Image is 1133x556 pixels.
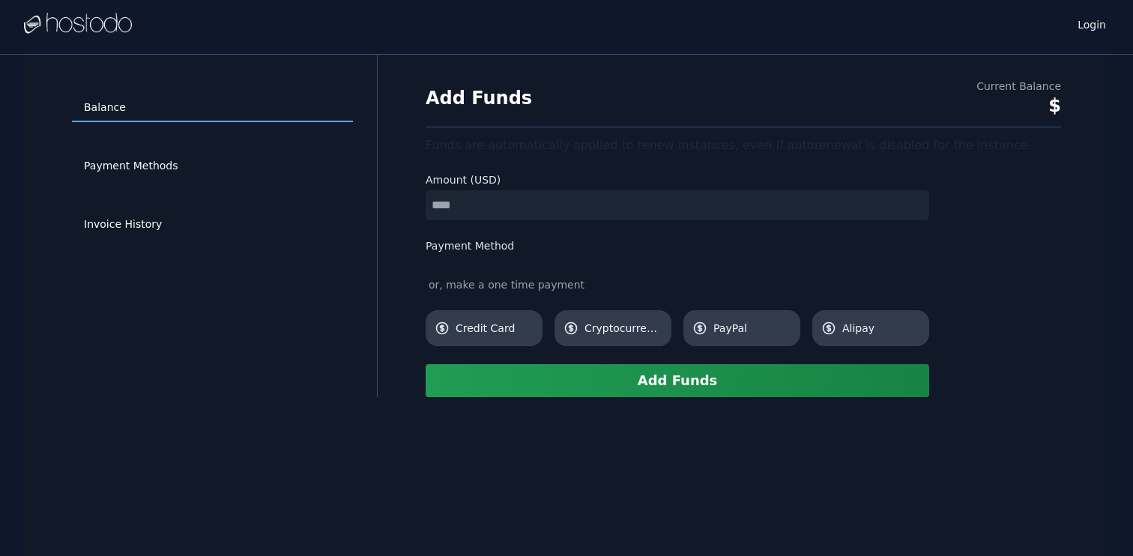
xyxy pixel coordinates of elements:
[426,238,929,253] label: Payment Method
[72,152,353,181] a: Payment Methods
[456,321,534,336] span: Credit Card
[713,321,791,336] span: PayPal
[426,172,929,187] label: Amount (USD)
[584,321,662,336] span: Cryptocurrency
[842,321,920,336] span: Alipay
[426,364,929,397] button: Add Funds
[426,277,929,292] div: or, make a one time payment
[976,94,1061,118] div: $
[426,86,532,110] h1: Add Funds
[976,79,1061,94] div: Current Balance
[72,211,353,239] a: Invoice History
[426,136,1061,154] div: Funds are automatically applied to renew instances, even if autorenewal is disabled for the insta...
[24,13,132,35] img: Logo
[1075,14,1109,32] a: Login
[72,94,353,122] a: Balance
